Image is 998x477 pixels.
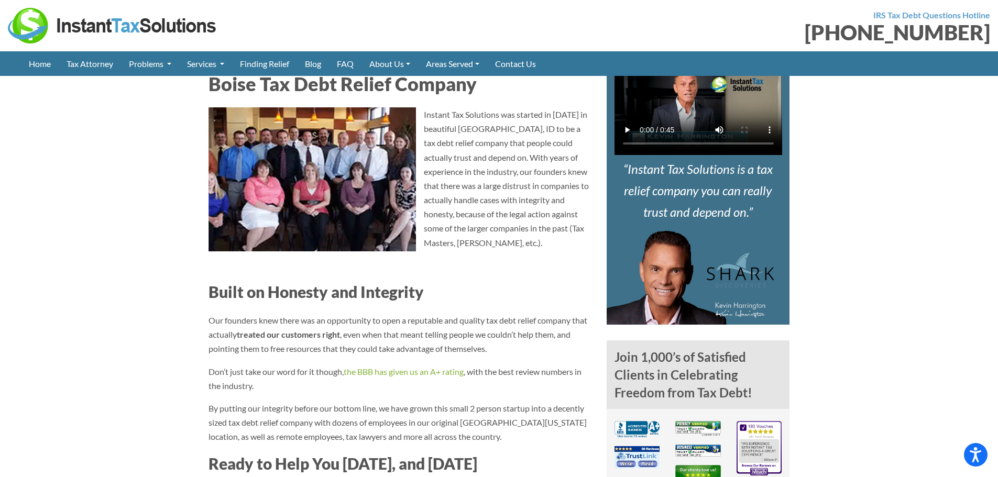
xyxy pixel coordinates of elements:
img: iVouch Reviews [737,421,782,475]
img: BBB A+ [615,421,660,437]
a: Services [179,51,232,76]
a: FAQ [329,51,361,76]
img: Privacy Verified [675,421,721,436]
a: the BBB has given us an A+ rating [344,367,464,376]
img: Business Verified [675,445,721,457]
div: [PHONE_NUMBER] [507,22,991,43]
img: The Staff Here at Instant Tax Solutions [209,107,416,251]
p: By putting our integrity before our bottom line, we have grown this small 2 person startup into a... [209,401,591,444]
a: Business Verified [675,448,721,458]
a: Contact Us [487,51,544,76]
img: Kevin Harrington [607,230,774,325]
a: Home [21,51,59,76]
a: Problems [121,51,179,76]
a: About Us [361,51,418,76]
p: Don’t just take our word for it though, , with the best review numbers in the industry. [209,364,591,393]
p: Our founders knew there was an opportunity to open a reputable and quality tax debt relief compan... [209,313,591,356]
img: Instant Tax Solutions Logo [8,8,217,43]
p: Instant Tax Solutions was started in [DATE] in beautiful [GEOGRAPHIC_DATA], ID to be a tax debt r... [209,107,591,250]
h2: Boise Tax Debt Relief Company [209,71,591,97]
strong: IRS Tax Debt Questions Hotline [873,10,990,20]
a: Privacy Verified [675,426,721,436]
a: Instant Tax Solutions Logo [8,19,217,29]
a: Blog [297,51,329,76]
h3: Built on Honesty and Integrity [209,281,591,303]
strong: treated our customers right [237,329,340,339]
h3: Ready to Help You [DATE], and [DATE] [209,452,591,474]
a: Areas Served [418,51,487,76]
img: TrustLink [615,446,660,469]
a: Tax Attorney [59,51,121,76]
a: Finding Relief [232,51,297,76]
i: Instant Tax Solutions is a tax relief company you can really trust and depend on. [623,161,773,219]
h4: Join 1,000’s of Satisfied Clients in Celebrating Freedom from Tax Debt! [607,340,790,409]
